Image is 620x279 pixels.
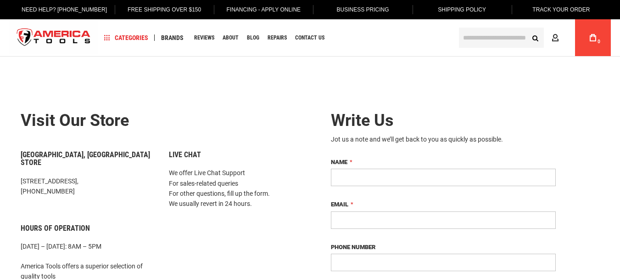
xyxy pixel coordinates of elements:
[21,112,303,130] h2: Visit our store
[331,159,347,165] span: Name
[331,111,394,130] span: Write Us
[194,35,214,40] span: Reviews
[598,39,600,44] span: 0
[295,35,324,40] span: Contact Us
[223,35,239,40] span: About
[247,35,259,40] span: Blog
[9,21,98,55] a: store logo
[9,21,98,55] img: America Tools
[526,29,544,46] button: Search
[584,19,602,56] a: 0
[169,151,303,159] h6: Live Chat
[438,6,486,13] span: Shipping Policy
[21,151,155,167] h6: [GEOGRAPHIC_DATA], [GEOGRAPHIC_DATA] Store
[161,34,184,41] span: Brands
[21,224,155,233] h6: Hours of Operation
[331,201,348,208] span: Email
[291,32,329,44] a: Contact Us
[331,244,375,251] span: Phone Number
[263,32,291,44] a: Repairs
[157,32,188,44] a: Brands
[104,34,148,41] span: Categories
[268,35,287,40] span: Repairs
[100,32,152,44] a: Categories
[331,135,556,144] div: Jot us a note and we’ll get back to you as quickly as possible.
[169,168,303,209] p: We offer Live Chat Support For sales-related queries For other questions, fill up the form. We us...
[21,241,155,251] p: [DATE] – [DATE]: 8AM – 5PM
[190,32,218,44] a: Reviews
[218,32,243,44] a: About
[243,32,263,44] a: Blog
[21,176,155,197] p: [STREET_ADDRESS], [PHONE_NUMBER]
